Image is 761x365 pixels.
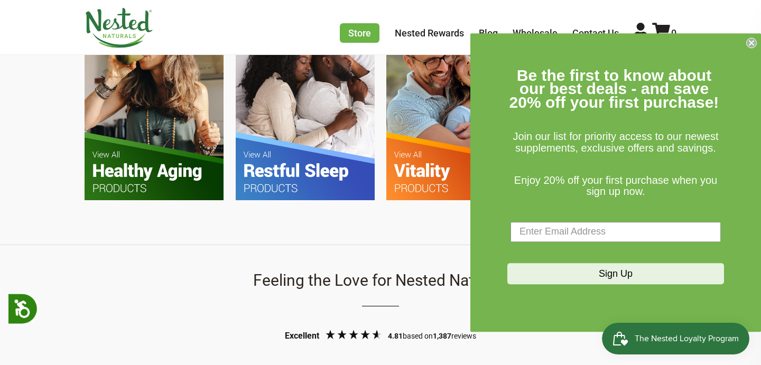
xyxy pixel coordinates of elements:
[395,27,464,39] a: Nested Rewards
[746,38,757,48] button: Close dialog
[285,330,319,342] div: Excellent
[85,16,224,200] img: FYS-Healthy-Aging.jpg
[85,8,153,48] img: Nested Naturals
[514,174,717,198] span: Enjoy 20% off your first purchase when you sign up now.
[513,27,558,39] a: Wholesale
[340,23,379,43] a: Store
[322,329,385,343] div: 4.81 Stars
[513,131,718,154] span: Join our list for priority access to our newest supplements, exclusive offers and savings.
[652,27,676,39] a: 0
[386,16,525,200] img: FYS-Vitality.jpg
[671,27,676,39] span: 0
[433,332,451,340] span: 1,387
[507,263,724,284] button: Sign Up
[602,323,750,354] iframe: Button to open loyalty program pop-up
[433,331,476,342] div: reviews
[511,222,721,242] input: Enter Email Address
[470,33,761,332] div: FLYOUT Form
[388,332,403,340] span: 4.81
[479,27,498,39] a: Blog
[509,67,719,111] span: Be the first to know about our best deals - and save 20% off your first purchase!
[572,27,619,39] a: Contact Us
[388,331,433,342] div: based on
[236,16,375,200] img: FYS-Restful-Sleep.jpg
